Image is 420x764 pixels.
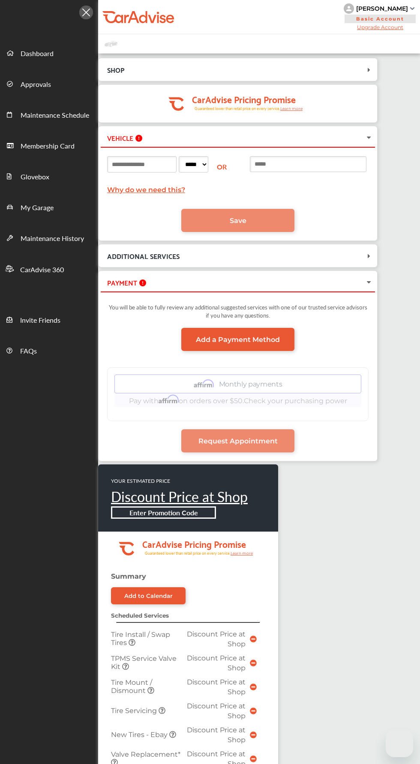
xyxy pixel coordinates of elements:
span: CarAdvise 360 [20,265,64,276]
span: Tire Install / Swap Tires [111,630,170,647]
span: SHOP [107,64,124,75]
tspan: Guaranteed lower than retail price on every service. [145,550,231,556]
span: Glovebox [21,172,49,183]
tspan: Learn more [280,106,303,111]
span: Basic Account [345,15,416,23]
strong: Summary [111,572,146,580]
strong: Scheduled Services [111,612,169,619]
span: FAQs [20,346,37,357]
tspan: CarAdvise Pricing Promise [192,91,296,107]
span: Add a Payment Method [196,336,280,344]
span: Discount Price at Shop [187,726,246,744]
iframe: Button to launch messaging window [386,730,413,757]
span: Tire Mount / Dismount [111,678,152,695]
span: Discount Price at Shop [187,630,246,648]
span: Maintenance History [21,233,84,244]
a: Why do we need this? [107,186,185,194]
b: Enter Promotion Code [129,508,198,517]
span: Discount Price at Shop [187,702,246,720]
div: You will be able to fully review any additional suggested services with one of our trusted servic... [107,299,369,328]
tspan: CarAdvise Pricing Promise [142,536,246,551]
a: Approvals [0,68,98,99]
span: New Tires - Ebay [111,731,169,739]
span: TPMS Service Valve Kit [111,654,177,671]
a: Membership Card [0,130,98,161]
img: knH8PDtVvWoAbQRylUukY18CTiRevjo20fAtgn5MLBQj4uumYvk2MzTtcAIzfGAtb1XOLVMAvhLuqoNAbL4reqehy0jehNKdM... [344,3,354,14]
div: [PERSON_NAME] [356,5,408,12]
span: Maintenance Schedule [21,110,89,121]
p: YOUR ESTIMATED PRICE [111,477,248,485]
span: Save [230,217,246,225]
img: sCxJUJ+qAmfqhQGDUl18vwLg4ZYJ6CxN7XmbOMBAAAAAElFTkSuQmCC [410,7,414,10]
span: Tire Servicing [111,707,159,715]
a: Add a Payment Method [181,328,294,351]
img: Icon.5fd9dcc7.svg [79,6,93,19]
a: Maintenance History [0,222,98,253]
div: Add to Calendar [124,592,173,599]
a: My Garage [0,191,98,222]
a: Glovebox [0,161,98,191]
tspan: Learn more [231,551,253,556]
a: Add to Calendar [111,587,186,604]
span: ADDITIONAL SERVICES [107,250,180,262]
a: Maintenance Schedule [0,99,98,130]
span: My Garage [21,202,54,214]
a: Dashboard [0,37,98,68]
a: Save [181,209,294,232]
span: Valve Replacement* [111,750,180,758]
span: VEHICLE [107,132,133,143]
span: Request Appointment [198,437,278,445]
img: placeholder_car.fcab19be.svg [105,39,117,49]
span: PAYMENT [107,276,137,288]
span: Dashboard [21,48,54,59]
a: Request Appointment [181,429,294,452]
a: Discount Price at Shop [111,487,248,506]
tspan: Guaranteed lower than retail price on every service. [195,106,280,111]
span: Upgrade Account [344,24,417,30]
span: Discount Price at Shop [187,678,246,696]
span: Invite Friends [20,315,60,326]
span: Approvals [21,79,51,90]
div: OR [210,162,235,172]
span: Discount Price at Shop [187,654,246,672]
span: Membership Card [21,141,75,152]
